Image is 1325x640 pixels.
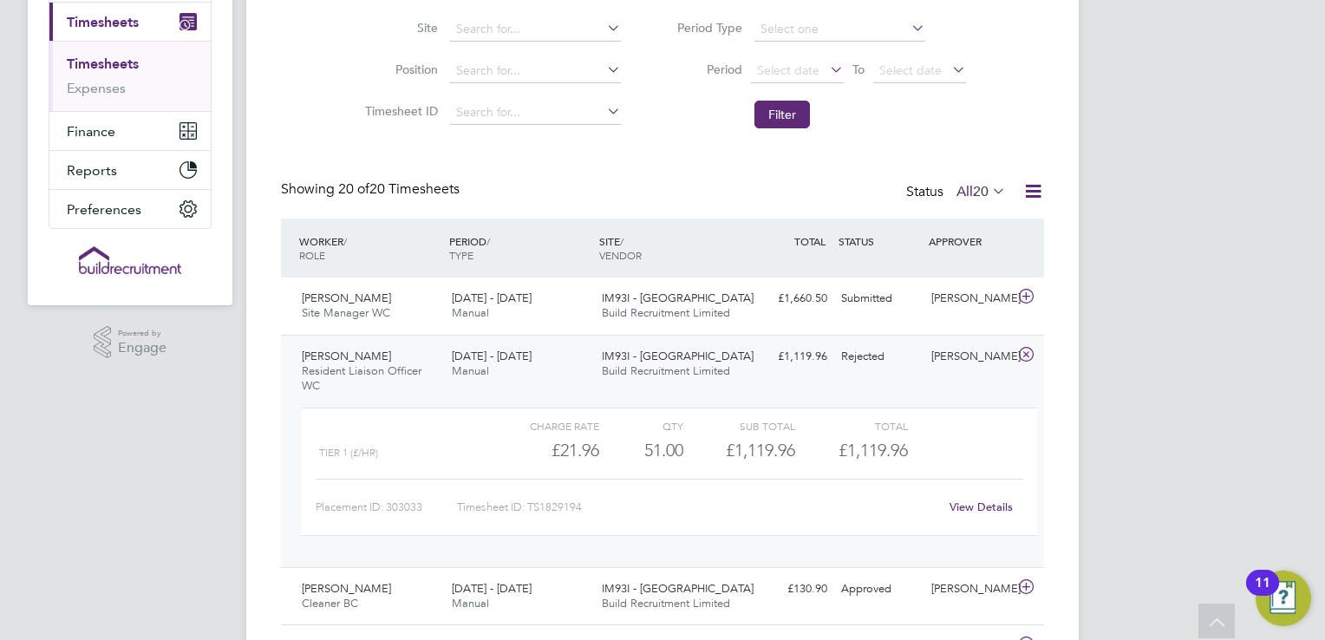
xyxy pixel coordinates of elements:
[602,305,730,320] span: Build Recruitment Limited
[49,151,211,189] button: Reports
[452,349,532,363] span: [DATE] - [DATE]
[94,326,167,359] a: Powered byEngage
[360,20,438,36] label: Site
[457,493,938,521] div: Timesheet ID: TS1829194
[118,341,166,356] span: Engage
[118,326,166,341] span: Powered by
[683,436,795,465] div: £1,119.96
[834,575,924,604] div: Approved
[302,581,391,596] span: [PERSON_NAME]
[338,180,460,198] span: 20 Timesheets
[602,291,754,305] span: IM93I - [GEOGRAPHIC_DATA]
[834,225,924,257] div: STATUS
[302,349,391,363] span: [PERSON_NAME]
[794,234,826,248] span: TOTAL
[67,123,115,140] span: Finance
[49,190,211,228] button: Preferences
[744,575,834,604] div: £130.90
[599,436,683,465] div: 51.00
[924,225,1015,257] div: APPROVER
[599,415,683,436] div: QTY
[744,343,834,371] div: £1,119.96
[452,305,489,320] span: Manual
[487,436,599,465] div: £21.96
[602,363,730,378] span: Build Recruitment Limited
[338,180,369,198] span: 20 of
[664,62,742,77] label: Period
[316,493,457,521] div: Placement ID: 303033
[343,234,347,248] span: /
[49,246,212,274] a: Go to home page
[49,112,211,150] button: Finance
[602,349,754,363] span: IM93I - [GEOGRAPHIC_DATA]
[450,101,621,125] input: Search for...
[956,183,1006,200] label: All
[924,343,1015,371] div: [PERSON_NAME]
[360,103,438,119] label: Timesheet ID
[602,596,730,611] span: Build Recruitment Limited
[302,363,421,393] span: Resident Liaison Officer WC
[599,248,642,262] span: VENDOR
[302,596,358,611] span: Cleaner BC
[302,305,390,320] span: Site Manager WC
[67,162,117,179] span: Reports
[281,180,463,199] div: Showing
[486,234,490,248] span: /
[950,500,1013,514] a: View Details
[744,284,834,313] div: £1,660.50
[664,20,742,36] label: Period Type
[452,581,532,596] span: [DATE] - [DATE]
[834,284,924,313] div: Submitted
[452,596,489,611] span: Manual
[1256,571,1311,626] button: Open Resource Center, 11 new notifications
[602,581,754,596] span: IM93I - [GEOGRAPHIC_DATA]
[360,62,438,77] label: Position
[67,201,141,218] span: Preferences
[302,291,391,305] span: [PERSON_NAME]
[620,234,623,248] span: /
[445,225,595,271] div: PERIOD
[67,56,139,72] a: Timesheets
[452,363,489,378] span: Manual
[795,415,907,436] div: Total
[879,62,942,78] span: Select date
[49,3,211,41] button: Timesheets
[847,58,870,81] span: To
[973,183,989,200] span: 20
[450,59,621,83] input: Search for...
[757,62,819,78] span: Select date
[449,248,473,262] span: TYPE
[67,14,139,30] span: Timesheets
[754,17,925,42] input: Select one
[839,440,908,460] span: £1,119.96
[452,291,532,305] span: [DATE] - [DATE]
[595,225,745,271] div: SITE
[450,17,621,42] input: Search for...
[924,575,1015,604] div: [PERSON_NAME]
[924,284,1015,313] div: [PERSON_NAME]
[319,447,378,459] span: Tier 1 (£/HR)
[79,246,181,274] img: buildrec-logo-retina.png
[295,225,445,271] div: WORKER
[906,180,1009,205] div: Status
[487,415,599,436] div: Charge rate
[754,101,810,128] button: Filter
[49,41,211,111] div: Timesheets
[299,248,325,262] span: ROLE
[1255,583,1270,605] div: 11
[683,415,795,436] div: Sub Total
[834,343,924,371] div: Rejected
[67,80,126,96] a: Expenses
